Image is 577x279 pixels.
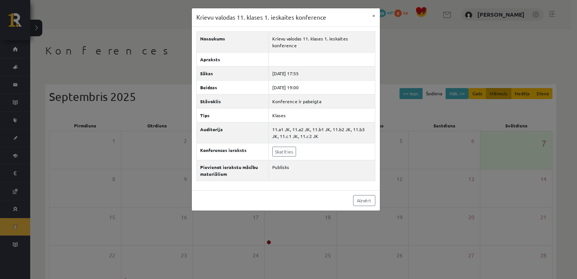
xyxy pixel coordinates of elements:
[368,8,380,23] button: ×
[268,31,375,52] td: Krievu valodas 11. klases 1. ieskaites konference
[196,94,268,108] th: Stāvoklis
[268,80,375,94] td: [DATE] 19:00
[196,52,268,66] th: Apraksts
[196,31,268,52] th: Nosaukums
[353,195,375,206] a: Aizvērt
[268,122,375,143] td: 11.a1 JK, 11.a2 JK, 11.b1 JK, 11.b2 JK, 11.b3 JK, 11.c1 JK, 11.c2 JK
[268,160,375,181] td: Publisks
[196,160,268,181] th: Pievienot ierakstu mācību materiāliem
[268,108,375,122] td: Klases
[196,66,268,80] th: Sākas
[268,94,375,108] td: Konference ir pabeigta
[268,66,375,80] td: [DATE] 17:55
[196,143,268,160] th: Konferences ieraksts
[272,147,296,157] a: Skatīties
[196,108,268,122] th: Tips
[196,80,268,94] th: Beidzas
[196,122,268,143] th: Auditorija
[196,13,326,22] h3: Krievu valodas 11. klases 1. ieskaites konference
